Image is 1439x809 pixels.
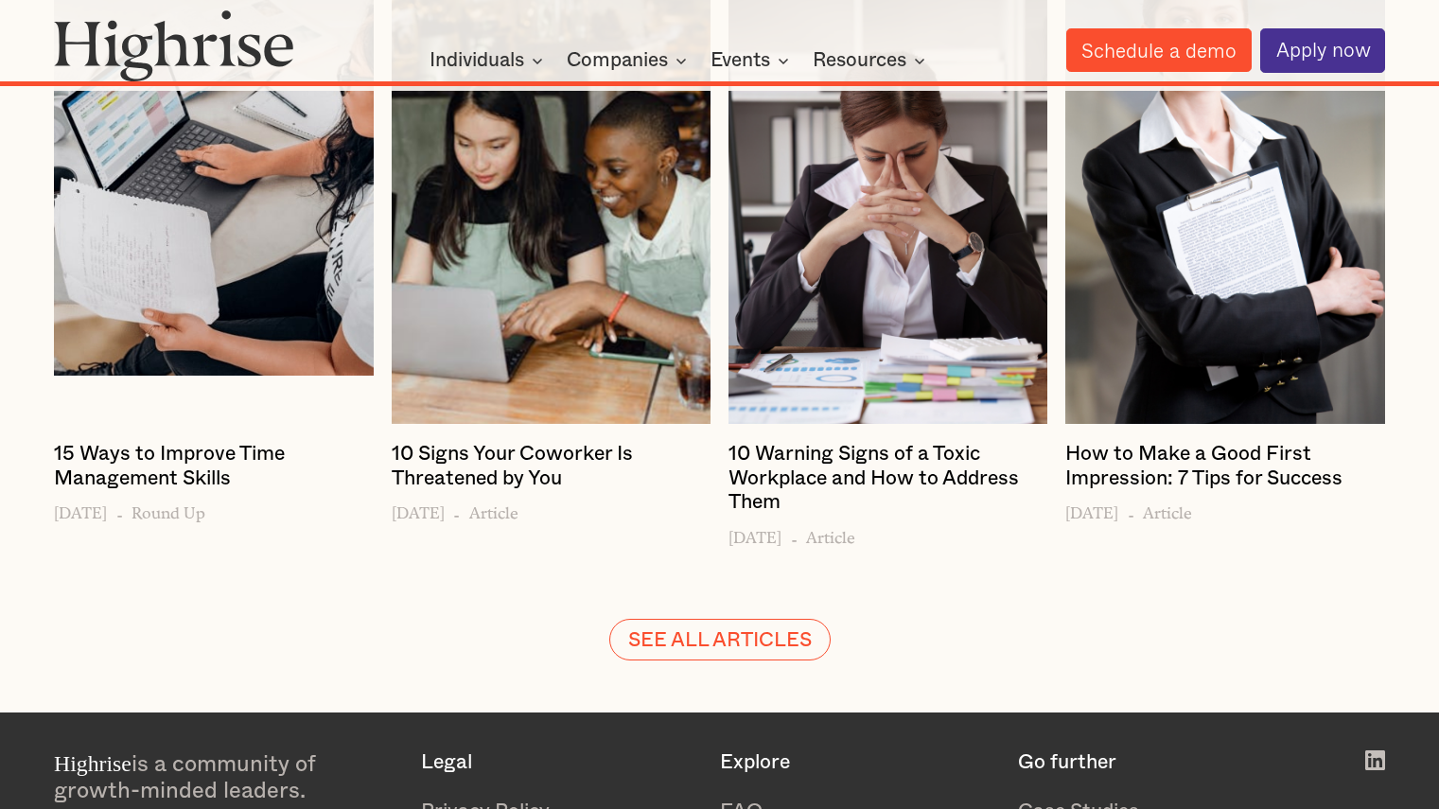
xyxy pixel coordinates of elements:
div: Events [711,49,770,72]
div: Individuals [430,49,524,72]
h4: 10 Signs Your Coworker Is Threatened by You [392,442,711,490]
h4: How to Make a Good First Impression: 7 Tips for Success [1065,442,1384,490]
h6: Article [469,498,518,522]
h6: Round Up [132,498,205,522]
h4: 10 Warning Signs of a Toxic Workplace and How to Address Them [728,442,1047,515]
div: Events [711,49,795,72]
h6: [DATE] [1065,498,1118,522]
div: Legal [421,750,697,775]
div: Explore [720,750,996,775]
a: 15 Ways to Improve Time Management Skills [54,442,373,498]
div: Resources [813,49,931,72]
a: How to Make a Good First Impression: 7 Tips for Success [1065,442,1384,498]
h6: Article [1143,498,1192,522]
a: 10 Warning Signs of a Toxic Workplace and How to Address Them [728,442,1047,522]
a: SEE ALL ARTICLES [609,619,831,660]
a: 10 Signs Your Coworker Is Threatened by You [392,442,711,498]
h6: [DATE] [728,522,781,547]
h6: [DATE] [392,498,445,522]
h6: - [1128,498,1134,522]
h6: - [116,498,123,522]
a: Schedule a demo [1066,28,1252,72]
h6: - [791,522,798,547]
img: White LinkedIn logo [1365,750,1385,770]
div: Go further [1018,750,1294,775]
img: Highrise logo [54,9,294,82]
span: Highrise [54,751,132,776]
div: Companies [567,49,668,72]
div: Resources [813,49,906,72]
h6: - [453,498,460,522]
h6: [DATE] [54,498,107,522]
div: Companies [567,49,693,72]
h6: Article [806,522,855,547]
div: Individuals [430,49,549,72]
h4: 15 Ways to Improve Time Management Skills [54,442,373,490]
a: Apply now [1260,28,1385,73]
div: is a community of growth-minded leaders. [54,750,398,804]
